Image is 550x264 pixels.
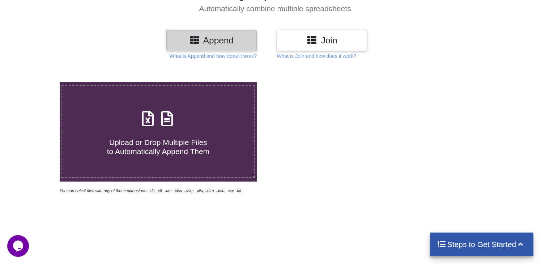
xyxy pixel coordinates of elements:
iframe: chat widget [7,235,30,257]
h3: Join [282,35,362,46]
h3: Append [172,35,251,46]
span: Upload or Drop Multiple Files to Automatically Append Them [107,138,209,156]
i: You can select files with any of these extensions: .xls, .xlt, .xlm, .xlsx, .xlsm, .xltx, .xltm, ... [60,188,241,193]
p: What is Join and how does it work? [277,52,356,60]
h4: Steps to Get Started [437,240,526,249]
p: What is Append and how does it work? [170,52,257,60]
